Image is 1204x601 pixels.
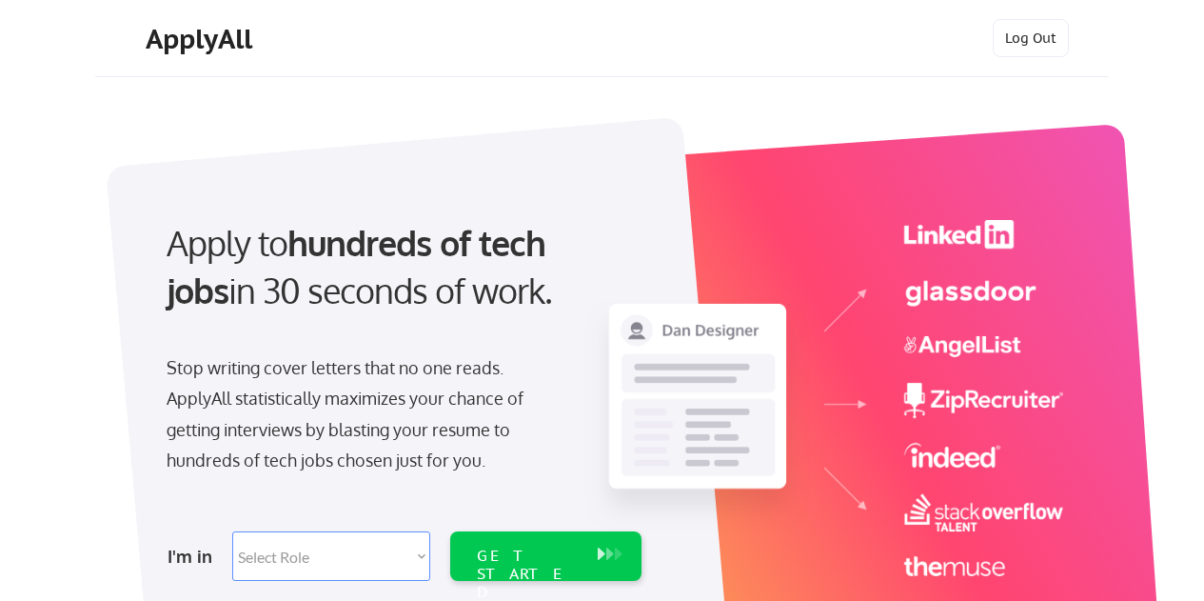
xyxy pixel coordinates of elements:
[167,352,558,476] div: Stop writing cover letters that no one reads. ApplyAll statistically maximizes your chance of get...
[167,219,634,315] div: Apply to in 30 seconds of work.
[993,19,1069,57] button: Log Out
[168,541,221,571] div: I'm in
[146,23,258,55] div: ApplyAll
[167,221,554,311] strong: hundreds of tech jobs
